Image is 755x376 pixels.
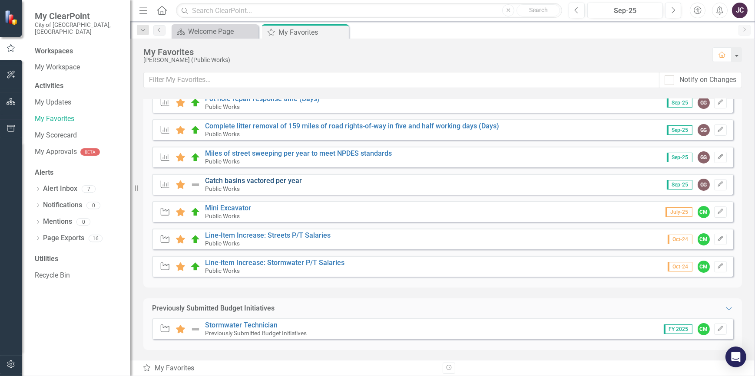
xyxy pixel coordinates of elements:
[698,323,710,335] div: CM
[35,147,77,157] a: My Approvals
[667,180,692,190] span: Sep-25
[698,151,710,163] div: GG
[35,62,122,72] a: My Workspace
[667,125,692,135] span: Sep-25
[43,200,82,210] a: Notifications
[667,98,692,108] span: Sep-25
[190,207,201,217] img: C
[190,324,201,334] img: Not Defined
[43,233,84,243] a: Page Exports
[35,114,122,124] a: My Favorites
[35,46,73,56] div: Workspaces
[188,26,256,37] div: Welcome Page
[205,185,240,192] small: Public Works
[698,206,710,218] div: CM
[529,7,548,13] span: Search
[142,363,436,373] div: My Favorites
[174,26,256,37] a: Welcome Page
[679,75,736,85] div: Notify on Changes
[205,95,320,103] a: Pot hole repair response time (Days)
[35,11,122,21] span: My ClearPoint
[205,213,240,219] small: Public Works
[205,158,240,165] small: Public Works
[205,321,278,329] a: Stormwater Technician
[35,98,122,108] a: My Updates
[698,233,710,245] div: CM
[205,231,331,239] a: Line-Item Increase: Streets P/T Salaries
[176,3,562,18] input: Search ClearPoint...
[143,47,704,57] div: My Favorites
[86,202,100,209] div: 0
[664,324,692,334] span: FY 2025
[205,258,344,267] a: Line-item Increase: Stormwater P/T Salaries
[666,207,692,217] span: July-25
[278,27,347,38] div: My Favorites
[35,81,122,91] div: Activities
[35,271,122,281] a: Recycle Bin
[205,177,302,185] a: Catch basins vactored per year
[698,179,710,191] div: GG
[35,254,122,264] div: Utilities
[43,217,72,227] a: Mentions
[76,218,90,226] div: 0
[205,149,392,157] a: Miles of street sweeping per year to meet NPDES standards
[205,204,251,212] a: Mini Excavator
[190,262,201,272] img: C
[35,131,122,141] a: My Scorecard
[190,125,201,135] img: On Target
[698,261,710,273] div: CM
[190,180,201,190] img: Not Defined
[205,267,240,274] small: Public Works
[517,4,560,16] button: Search
[82,185,96,193] div: 7
[205,240,240,247] small: Public Works
[152,304,275,314] div: Previously Submitted Budget Initiatives
[668,262,692,271] span: Oct-24
[698,97,710,109] div: GG
[35,21,122,36] small: City of [GEOGRAPHIC_DATA], [GEOGRAPHIC_DATA]
[190,98,201,108] img: On Target
[80,148,100,156] div: BETA
[587,3,663,18] button: Sep-25
[4,10,20,25] img: ClearPoint Strategy
[143,57,704,63] div: [PERSON_NAME] (Public Works)
[205,330,307,337] small: Previously Submitted Budget Initiatives
[205,131,240,137] small: Public Works
[725,347,746,367] div: Open Intercom Messenger
[668,235,692,244] span: Oct-24
[43,184,77,194] a: Alert Inbox
[205,122,499,130] a: Complete litter removal of 159 miles of road rights-of-way in five and half working days (Days)
[667,153,692,162] span: Sep-25
[190,152,201,163] img: On Target
[190,234,201,245] img: C
[590,6,660,16] div: Sep-25
[205,103,240,110] small: Public Works
[35,168,122,178] div: Alerts
[732,3,748,18] button: JC
[698,124,710,136] div: GG
[89,235,103,242] div: 16
[143,72,659,88] input: Filter My Favorites...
